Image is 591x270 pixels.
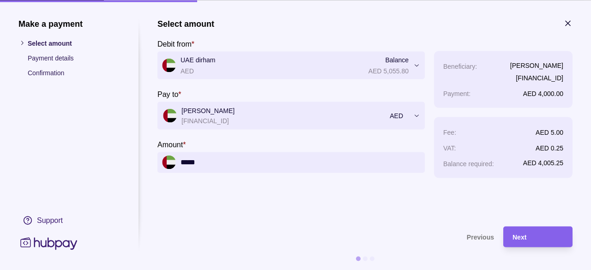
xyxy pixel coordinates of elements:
img: ae [162,156,176,169]
h1: Make a payment [18,18,120,29]
p: Beneficiary : [443,62,477,70]
p: Select amount [28,38,120,48]
button: Next [503,226,573,247]
p: Balance required : [443,160,494,167]
p: AED 5.00 [536,128,563,136]
p: Confirmation [28,67,120,78]
h1: Select amount [157,18,214,29]
span: Previous [467,234,494,241]
p: Pay to [157,90,178,98]
p: Payment details [28,53,120,63]
p: [PERSON_NAME] [181,105,385,115]
p: [PERSON_NAME] [510,60,563,70]
input: amount [181,152,420,173]
button: Previous [157,226,494,247]
p: AED 4,000.00 [523,90,563,97]
p: [FINANCIAL_ID] [510,72,563,83]
a: Support [18,210,120,230]
p: Amount [157,140,183,148]
p: AED 4,005.25 [523,159,563,166]
p: Debit from [157,40,192,48]
img: ae [163,108,177,122]
p: VAT : [443,144,456,151]
label: Debit from [157,38,194,49]
span: Next [513,234,526,241]
div: Support [37,215,63,225]
label: Pay to [157,88,181,99]
p: Fee : [443,128,456,136]
p: Payment : [443,90,470,97]
label: Amount [157,138,186,150]
p: AED 0.25 [536,144,563,151]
